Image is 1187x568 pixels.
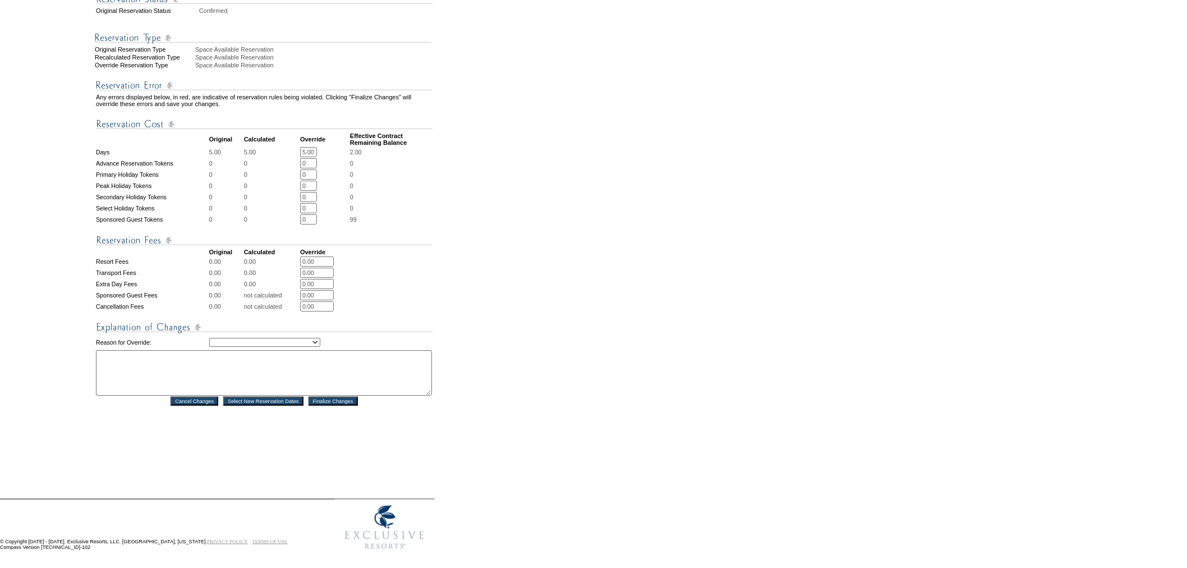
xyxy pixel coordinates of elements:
[300,132,349,146] td: Override
[96,214,208,225] td: Sponsored Guest Tokens
[96,170,208,180] td: Primary Holiday Tokens
[96,7,198,14] td: Original Reservation Status
[244,158,299,168] td: 0
[350,171,353,178] span: 0
[244,192,299,202] td: 0
[350,160,353,167] span: 0
[209,203,243,213] td: 0
[244,301,299,312] td: not calculated
[334,500,435,556] img: Exclusive Resorts
[244,268,299,278] td: 0.00
[95,62,194,68] div: Override Reservation Type
[209,214,243,225] td: 0
[96,301,208,312] td: Cancellation Fees
[199,7,433,14] td: Confirmed
[96,336,208,349] td: Reason for Override:
[244,147,299,157] td: 5.00
[207,539,248,544] a: PRIVACY POLICY
[209,249,243,255] td: Original
[195,54,434,61] div: Space Available Reservation
[96,279,208,289] td: Extra Day Fees
[309,397,358,406] input: Finalize Changes
[244,256,299,267] td: 0.00
[350,194,353,200] span: 0
[209,132,243,146] td: Original
[171,397,218,406] input: Cancel Changes
[96,203,208,213] td: Select Holiday Tokens
[244,181,299,191] td: 0
[96,192,208,202] td: Secondary Holiday Tokens
[96,181,208,191] td: Peak Holiday Tokens
[95,46,194,53] div: Original Reservation Type
[209,279,243,289] td: 0.00
[350,216,357,223] span: 99
[244,214,299,225] td: 0
[209,147,243,157] td: 5.00
[300,249,349,255] td: Override
[209,256,243,267] td: 0.00
[209,192,243,202] td: 0
[96,268,208,278] td: Transport Fees
[209,301,243,312] td: 0.00
[209,290,243,300] td: 0.00
[96,256,208,267] td: Resort Fees
[350,205,353,212] span: 0
[96,147,208,157] td: Days
[223,397,303,406] input: Select New Reservation Dates
[96,94,433,107] td: Any errors displayed below, in red, are indicative of reservation rules being violated. Clicking ...
[244,170,299,180] td: 0
[252,539,288,544] a: TERMS OF USE
[96,117,433,131] img: Reservation Cost
[95,31,431,45] img: Reservation Type
[244,132,299,146] td: Calculated
[244,290,299,300] td: not calculated
[96,158,208,168] td: Advance Reservation Tokens
[96,233,433,248] img: Reservation Fees
[195,46,434,53] div: Space Available Reservation
[244,249,299,255] td: Calculated
[96,320,433,335] img: Explanation of Changes
[350,132,433,146] td: Effective Contract Remaining Balance
[95,54,194,61] div: Recalculated Reservation Type
[244,279,299,289] td: 0.00
[209,170,243,180] td: 0
[96,79,433,93] img: Reservation Errors
[350,182,353,189] span: 0
[209,268,243,278] td: 0.00
[244,203,299,213] td: 0
[96,290,208,300] td: Sponsored Guest Fees
[195,62,434,68] div: Space Available Reservation
[209,181,243,191] td: 0
[350,149,362,155] span: 2.00
[209,158,243,168] td: 0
